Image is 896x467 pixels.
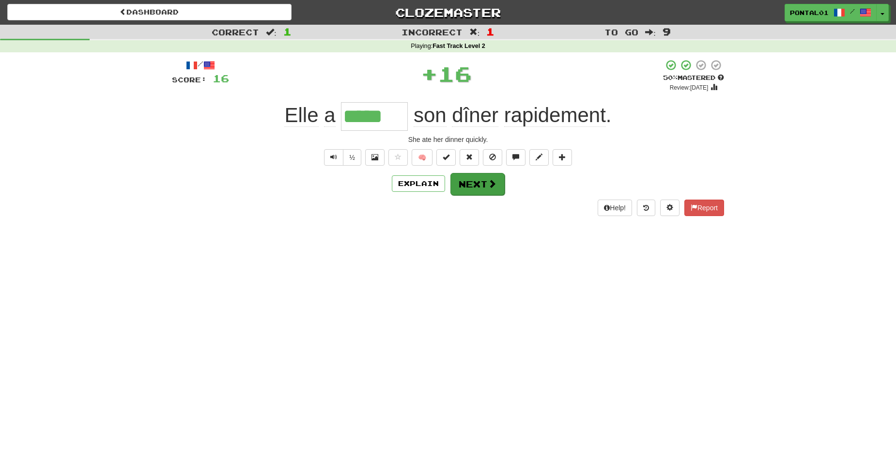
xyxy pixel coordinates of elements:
span: Score: [172,76,207,84]
span: To go [604,27,638,37]
span: 16 [213,72,229,84]
button: 🧠 [412,149,433,166]
button: Report [684,200,724,216]
span: a [324,104,335,127]
button: Explain [392,175,445,192]
a: pontal01 / [785,4,877,21]
span: dîner [452,104,498,127]
span: Incorrect [402,27,463,37]
span: / [850,8,855,15]
button: Ignore sentence (alt+i) [483,149,502,166]
a: Clozemaster [306,4,590,21]
button: Reset to 0% Mastered (alt+r) [460,149,479,166]
span: 1 [486,26,494,37]
button: Discuss sentence (alt+u) [506,149,525,166]
div: / [172,59,229,71]
span: Correct [212,27,259,37]
span: : [469,28,480,36]
button: Help! [598,200,632,216]
small: Review: [DATE] [670,84,709,91]
button: Play sentence audio (ctl+space) [324,149,343,166]
span: 16 [438,62,472,86]
span: + [421,59,438,88]
span: : [645,28,656,36]
span: : [266,28,277,36]
span: 1 [283,26,292,37]
span: son [414,104,447,127]
div: She ate her dinner quickly. [172,135,724,144]
button: Set this sentence to 100% Mastered (alt+m) [436,149,456,166]
button: Edit sentence (alt+d) [529,149,549,166]
button: Add to collection (alt+a) [553,149,572,166]
button: Show image (alt+x) [365,149,385,166]
div: Text-to-speech controls [322,149,361,166]
button: Favorite sentence (alt+f) [388,149,408,166]
span: rapidement [504,104,606,127]
span: Elle [284,104,318,127]
strong: Fast Track Level 2 [433,43,485,49]
a: Dashboard [7,4,292,20]
span: pontal01 [790,8,829,17]
div: Mastered [663,74,724,82]
button: ½ [343,149,361,166]
span: 50 % [663,74,678,81]
span: 9 [663,26,671,37]
span: . [408,104,611,127]
button: Round history (alt+y) [637,200,655,216]
button: Next [450,173,505,195]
